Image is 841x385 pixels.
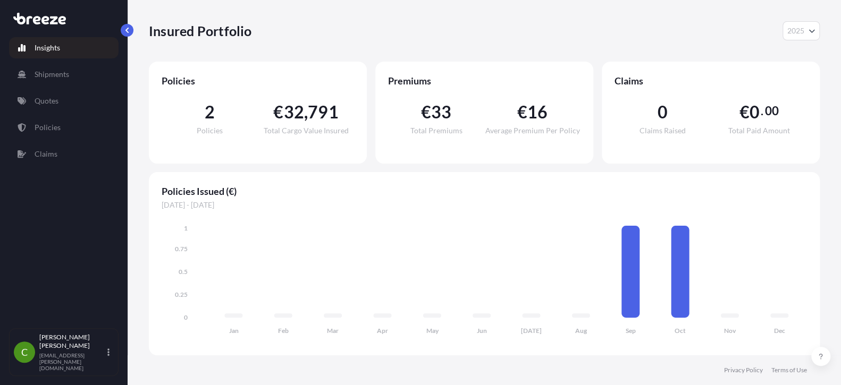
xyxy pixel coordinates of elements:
[175,290,188,298] tspan: 0.25
[9,143,119,165] a: Claims
[739,104,749,121] span: €
[575,327,587,335] tspan: Aug
[388,74,581,87] span: Premiums
[426,327,439,335] tspan: May
[9,37,119,58] a: Insights
[9,64,119,85] a: Shipments
[485,127,580,134] span: Average Premium Per Policy
[728,127,790,134] span: Total Paid Amount
[774,327,785,335] tspan: Dec
[35,69,69,80] p: Shipments
[771,366,807,374] a: Terms of Use
[39,333,105,350] p: [PERSON_NAME] [PERSON_NAME]
[35,42,60,53] p: Insights
[527,104,548,121] span: 16
[783,21,820,40] button: Year Selector
[377,327,388,335] tspan: Apr
[149,22,251,39] p: Insured Portfolio
[179,268,188,276] tspan: 0.5
[21,347,28,357] span: C
[724,366,763,374] a: Privacy Policy
[327,327,339,335] tspan: Mar
[308,104,339,121] span: 791
[640,127,686,134] span: Claims Raised
[39,352,105,371] p: [EMAIL_ADDRESS][PERSON_NAME][DOMAIN_NAME]
[35,149,57,159] p: Claims
[9,90,119,112] a: Quotes
[205,104,215,121] span: 2
[675,327,686,335] tspan: Oct
[162,200,807,210] span: [DATE] - [DATE]
[787,25,804,36] span: 2025
[162,185,807,198] span: Policies Issued (€)
[273,104,283,121] span: €
[764,107,778,115] span: 00
[184,313,188,321] tspan: 0
[35,122,61,133] p: Policies
[278,327,289,335] tspan: Feb
[761,107,763,115] span: .
[521,327,542,335] tspan: [DATE]
[283,104,304,121] span: 32
[724,327,736,335] tspan: Nov
[431,104,451,121] span: 33
[9,117,119,138] a: Policies
[615,74,807,87] span: Claims
[184,224,188,232] tspan: 1
[175,245,188,253] tspan: 0.75
[410,127,462,134] span: Total Premiums
[264,127,349,134] span: Total Cargo Value Insured
[658,104,668,121] span: 0
[626,327,636,335] tspan: Sep
[35,96,58,106] p: Quotes
[197,127,223,134] span: Policies
[229,327,239,335] tspan: Jan
[421,104,431,121] span: €
[162,74,354,87] span: Policies
[304,104,308,121] span: ,
[749,104,759,121] span: 0
[517,104,527,121] span: €
[477,327,487,335] tspan: Jun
